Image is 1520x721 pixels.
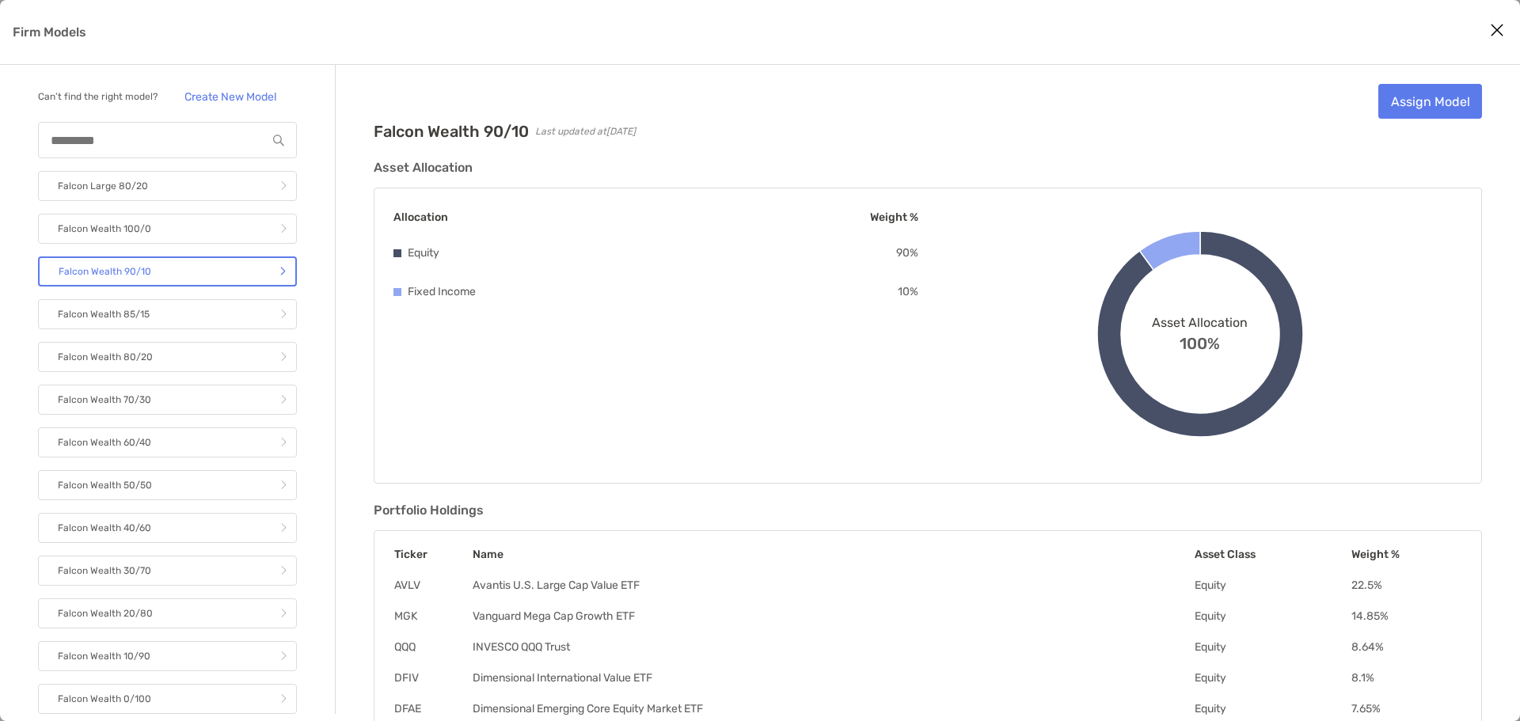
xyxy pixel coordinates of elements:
[393,670,472,685] td: DFIV
[896,243,918,263] p: 90 %
[472,609,1195,624] td: Vanguard Mega Cap Growth ETF
[1194,701,1350,716] td: Equity
[1180,330,1220,353] span: 100%
[870,207,918,227] p: Weight %
[59,262,151,282] p: Falcon Wealth 90/10
[38,513,297,543] a: Falcon Wealth 40/60
[1194,609,1350,624] td: Equity
[374,84,421,116] img: Company Logo
[38,598,297,628] a: Falcon Wealth 20/80
[472,639,1195,655] td: INVESCO QQQ Trust
[1351,578,1462,593] td: 22.5 %
[38,87,158,107] p: Can’t find the right model?
[38,427,297,457] a: Falcon Wealth 60/40
[408,282,476,302] p: Fixed Income
[1194,670,1350,685] td: Equity
[1351,547,1462,562] th: Weight %
[472,547,1195,562] th: Name
[58,433,151,453] p: Falcon Wealth 60/40
[374,122,529,141] h2: Falcon Wealth 90/10
[58,390,151,410] p: Falcon Wealth 70/30
[472,701,1195,716] td: Dimensional Emerging Core Equity Market ETF
[374,503,1482,518] h3: Portfolio Holdings
[58,689,151,709] p: Falcon Wealth 0/100
[1485,19,1509,43] button: Close modal
[58,219,151,239] p: Falcon Wealth 100/0
[38,342,297,372] a: Falcon Wealth 80/20
[38,385,297,415] a: Falcon Wealth 70/30
[273,135,284,146] img: input icon
[38,171,297,201] a: Falcon Large 80/20
[393,207,448,227] p: Allocation
[58,518,151,538] p: Falcon Wealth 40/60
[1351,639,1462,655] td: 8.64 %
[58,647,150,666] p: Falcon Wealth 10/90
[374,160,1482,175] h3: Asset Allocation
[393,578,472,593] td: AVLV
[535,126,636,137] span: Last updated at [DATE]
[38,641,297,671] a: Falcon Wealth 10/90
[1194,547,1350,562] th: Asset Class
[38,214,297,244] a: Falcon Wealth 100/0
[1194,578,1350,593] td: Equity
[393,547,472,562] th: Ticker
[1152,315,1248,330] span: Asset Allocation
[38,556,297,586] a: Falcon Wealth 30/70
[38,684,297,714] a: Falcon Wealth 0/100
[393,701,472,716] td: DFAE
[1378,84,1482,119] a: Assign Model
[164,84,297,109] a: Create New Model
[393,639,472,655] td: QQQ
[408,243,439,263] p: Equity
[38,299,297,329] a: Falcon Wealth 85/15
[38,470,297,500] a: Falcon Wealth 50/50
[472,578,1195,593] td: Avantis U.S. Large Cap Value ETF
[38,256,297,287] a: Falcon Wealth 90/10
[58,305,150,324] p: Falcon Wealth 85/15
[1351,609,1462,624] td: 14.85 %
[1351,670,1462,685] td: 8.1 %
[58,476,152,495] p: Falcon Wealth 50/50
[1351,701,1462,716] td: 7.65 %
[898,282,918,302] p: 10 %
[13,22,86,42] p: Firm Models
[1194,639,1350,655] td: Equity
[393,609,472,624] td: MGK
[58,604,153,624] p: Falcon Wealth 20/80
[58,176,148,196] p: Falcon Large 80/20
[58,347,153,367] p: Falcon Wealth 80/20
[472,670,1195,685] td: Dimensional International Value ETF
[58,561,151,581] p: Falcon Wealth 30/70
